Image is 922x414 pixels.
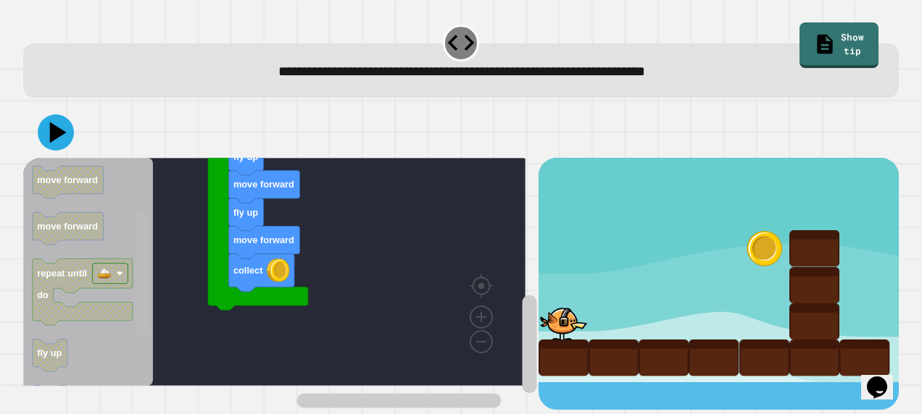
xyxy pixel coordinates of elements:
text: repeat until [37,268,87,279]
text: move forward [37,174,98,185]
text: move forward [233,235,294,245]
div: Blockly Workspace [23,158,539,410]
text: fly up [233,206,258,217]
iframe: chat widget [861,356,908,400]
text: fly up [37,347,62,358]
text: do [37,290,49,300]
a: Show tip [800,22,879,68]
text: collect [233,265,263,276]
text: move forward [233,179,294,190]
text: move forward [37,221,98,232]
